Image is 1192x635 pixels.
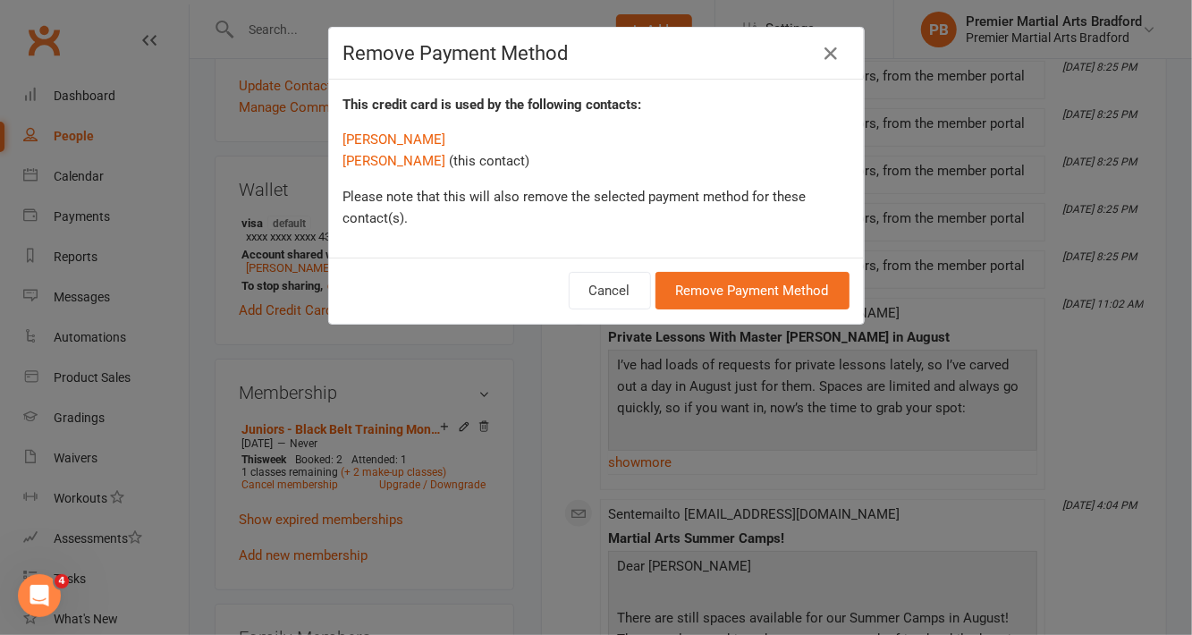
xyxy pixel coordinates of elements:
[343,42,850,64] h4: Remove Payment Method
[343,153,446,169] a: [PERSON_NAME]
[655,272,850,309] button: Remove Payment Method
[55,574,69,588] span: 4
[343,97,642,113] strong: This credit card is used by the following contacts:
[343,131,446,148] a: [PERSON_NAME]
[450,153,530,169] span: (this contact)
[817,39,846,68] button: Close
[569,272,651,309] button: Cancel
[343,186,850,229] p: Please note that this will also remove the selected payment method for these contact(s).
[18,574,61,617] iframe: Intercom live chat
